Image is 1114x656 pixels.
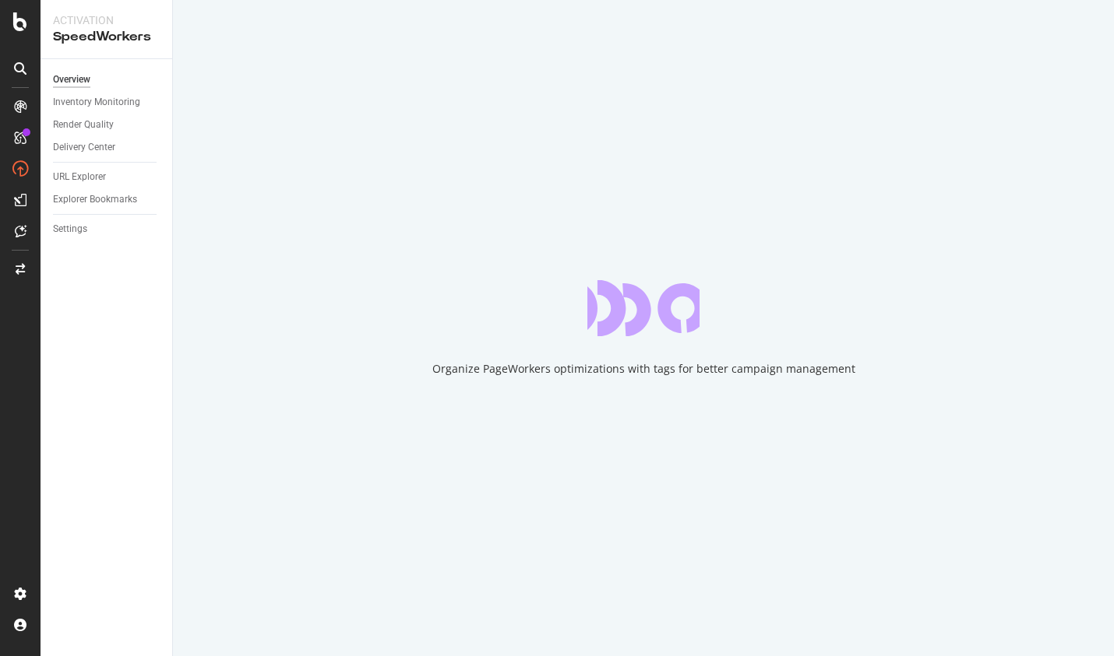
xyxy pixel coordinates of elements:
[53,94,140,111] div: Inventory Monitoring
[53,191,137,208] div: Explorer Bookmarks
[53,94,161,111] a: Inventory Monitoring
[53,12,160,28] div: Activation
[53,191,161,208] a: Explorer Bookmarks
[53,139,161,156] a: Delivery Center
[53,221,161,237] a: Settings
[53,72,161,88] a: Overview
[53,117,114,133] div: Render Quality
[53,28,160,46] div: SpeedWorkers
[432,361,855,377] div: Organize PageWorkers optimizations with tags for better campaign management
[53,72,90,88] div: Overview
[587,280,700,336] div: animation
[53,169,106,185] div: URL Explorer
[53,139,115,156] div: Delivery Center
[53,117,161,133] a: Render Quality
[53,169,161,185] a: URL Explorer
[53,221,87,237] div: Settings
